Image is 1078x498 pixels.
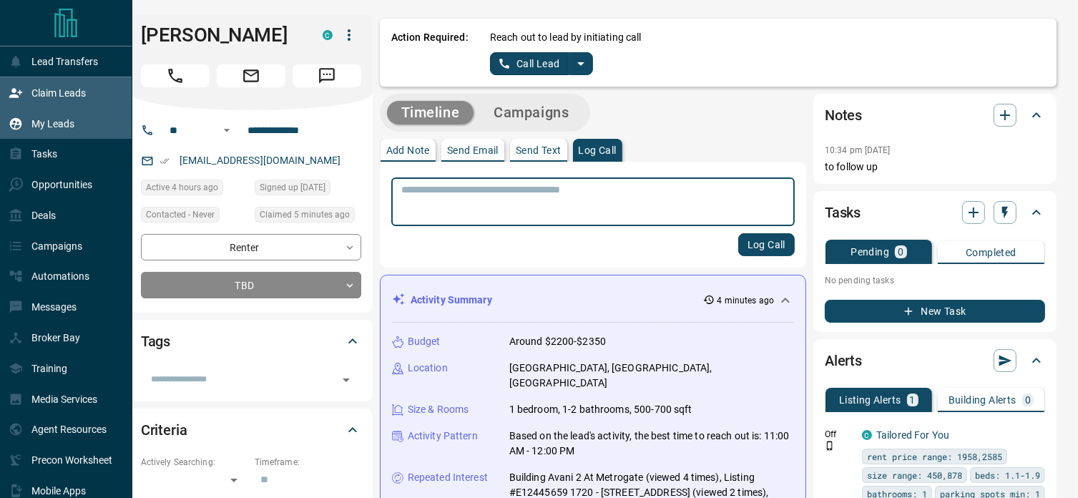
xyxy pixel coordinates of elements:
[825,195,1045,230] div: Tasks
[876,429,949,441] a: Tailored For You
[825,428,853,441] p: Off
[391,30,469,75] p: Action Required:
[898,247,903,257] p: 0
[255,207,361,227] div: Tue Oct 14 2025
[146,207,215,222] span: Contacted - Never
[255,456,361,469] p: Timeframe:
[516,145,562,155] p: Send Text
[141,330,170,353] h2: Tags
[180,155,341,166] a: [EMAIL_ADDRESS][DOMAIN_NAME]
[825,160,1045,175] p: to follow up
[825,98,1045,132] div: Notes
[141,413,361,447] div: Criteria
[392,287,794,313] div: Activity Summary4 minutes ago
[141,64,210,87] span: Call
[386,145,430,155] p: Add Note
[851,247,889,257] p: Pending
[387,101,474,125] button: Timeline
[408,361,448,376] p: Location
[825,441,835,451] svg: Push Notification Only
[160,156,170,166] svg: Email Verified
[141,419,187,441] h2: Criteria
[490,30,642,45] p: Reach out to lead by initiating call
[579,145,617,155] p: Log Call
[141,456,248,469] p: Actively Searching:
[408,402,469,417] p: Size & Rooms
[447,145,499,155] p: Send Email
[260,180,325,195] span: Signed up [DATE]
[260,207,350,222] span: Claimed 5 minutes ago
[862,430,872,440] div: condos.ca
[141,24,301,47] h1: [PERSON_NAME]
[255,180,361,200] div: Sun Aug 31 2025
[509,402,692,417] p: 1 bedroom, 1-2 bathrooms, 500-700 sqft
[408,429,478,444] p: Activity Pattern
[479,101,583,125] button: Campaigns
[293,64,361,87] span: Message
[1025,395,1031,405] p: 0
[825,343,1045,378] div: Alerts
[825,104,862,127] h2: Notes
[411,293,492,308] p: Activity Summary
[949,395,1016,405] p: Building Alerts
[141,272,361,298] div: TBD
[867,449,1002,464] span: rent price range: 1958,2585
[509,334,606,349] p: Around $2200-$2350
[218,122,235,139] button: Open
[825,201,861,224] h2: Tasks
[490,52,569,75] button: Call Lead
[490,52,594,75] div: split button
[323,30,333,40] div: condos.ca
[825,300,1045,323] button: New Task
[141,234,361,260] div: Renter
[825,349,862,372] h2: Alerts
[408,334,441,349] p: Budget
[146,180,218,195] span: Active 4 hours ago
[966,248,1016,258] p: Completed
[738,233,795,256] button: Log Call
[408,470,488,485] p: Repeated Interest
[509,429,794,459] p: Based on the lead's activity, the best time to reach out is: 11:00 AM - 12:00 PM
[825,270,1045,291] p: No pending tasks
[509,361,794,391] p: [GEOGRAPHIC_DATA], [GEOGRAPHIC_DATA], [GEOGRAPHIC_DATA]
[141,180,248,200] div: Tue Oct 14 2025
[867,468,962,482] span: size range: 450,878
[717,294,774,307] p: 4 minutes ago
[217,64,285,87] span: Email
[910,395,916,405] p: 1
[141,324,361,358] div: Tags
[825,145,891,155] p: 10:34 pm [DATE]
[839,395,901,405] p: Listing Alerts
[336,370,356,390] button: Open
[975,468,1040,482] span: beds: 1.1-1.9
